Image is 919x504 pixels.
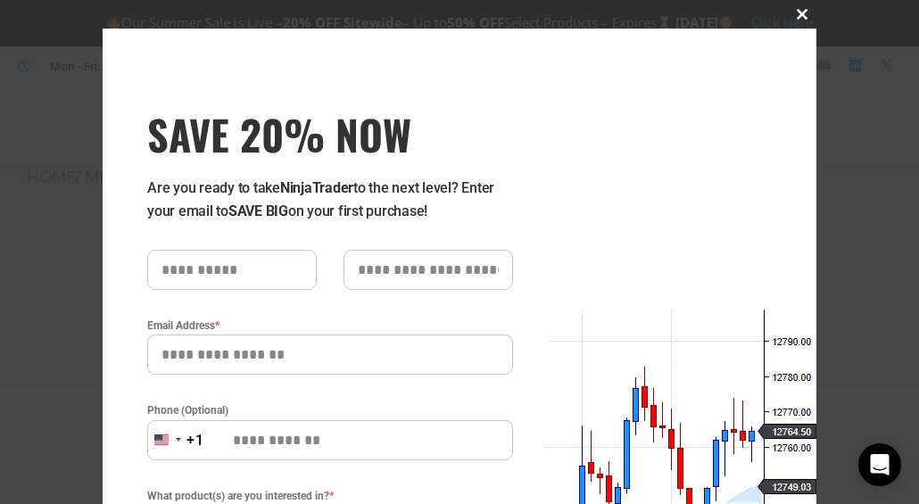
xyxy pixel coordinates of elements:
p: Are you ready to take to the next level? Enter your email to on your first purchase! [147,177,513,223]
div: +1 [186,429,204,452]
div: Open Intercom Messenger [858,443,901,486]
label: Phone (Optional) [147,401,513,419]
button: Selected country [147,420,204,460]
span: SAVE 20% NOW [147,109,513,159]
strong: SAVE BIG [228,202,288,219]
strong: NinjaTrader [280,179,353,196]
label: Email Address [147,317,513,335]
